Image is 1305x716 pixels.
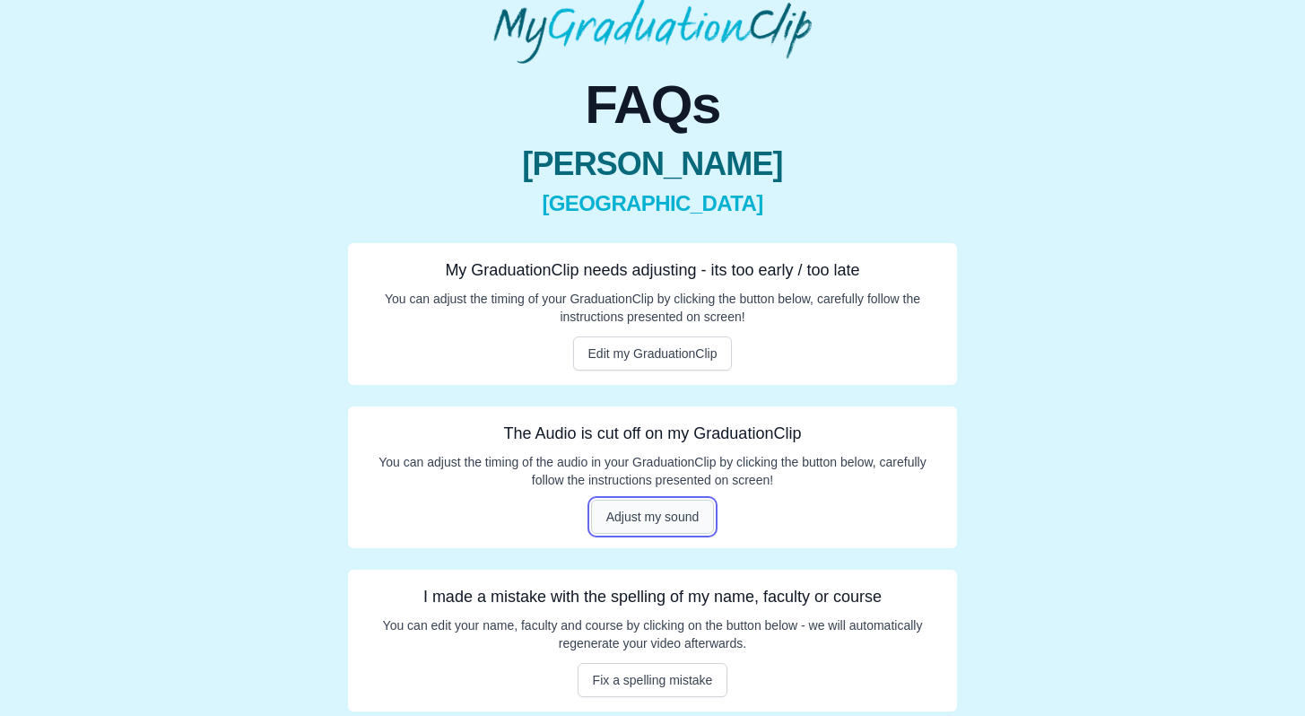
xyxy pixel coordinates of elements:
p: You can adjust the timing of your GraduationClip by clicking the button below, carefully follow t... [362,290,944,326]
button: Edit my GraduationClip [573,336,733,371]
h3: My GraduationClip needs adjusting - its too early / too late [362,258,944,283]
span: [GEOGRAPHIC_DATA] [348,189,958,218]
h3: The Audio is cut off on my GraduationClip [362,421,944,446]
p: You can adjust the timing of the audio in your GraduationClip by clicking the button below, caref... [362,453,944,489]
span: FAQs [348,78,958,132]
p: You can edit your name, faculty and course by clicking on the button below - we will automaticall... [362,616,944,652]
h3: I made a mistake with the spelling of my name, faculty or course [362,584,944,609]
span: [PERSON_NAME] [348,146,958,182]
button: Adjust my sound [591,500,715,534]
button: Fix a spelling mistake [578,663,728,697]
